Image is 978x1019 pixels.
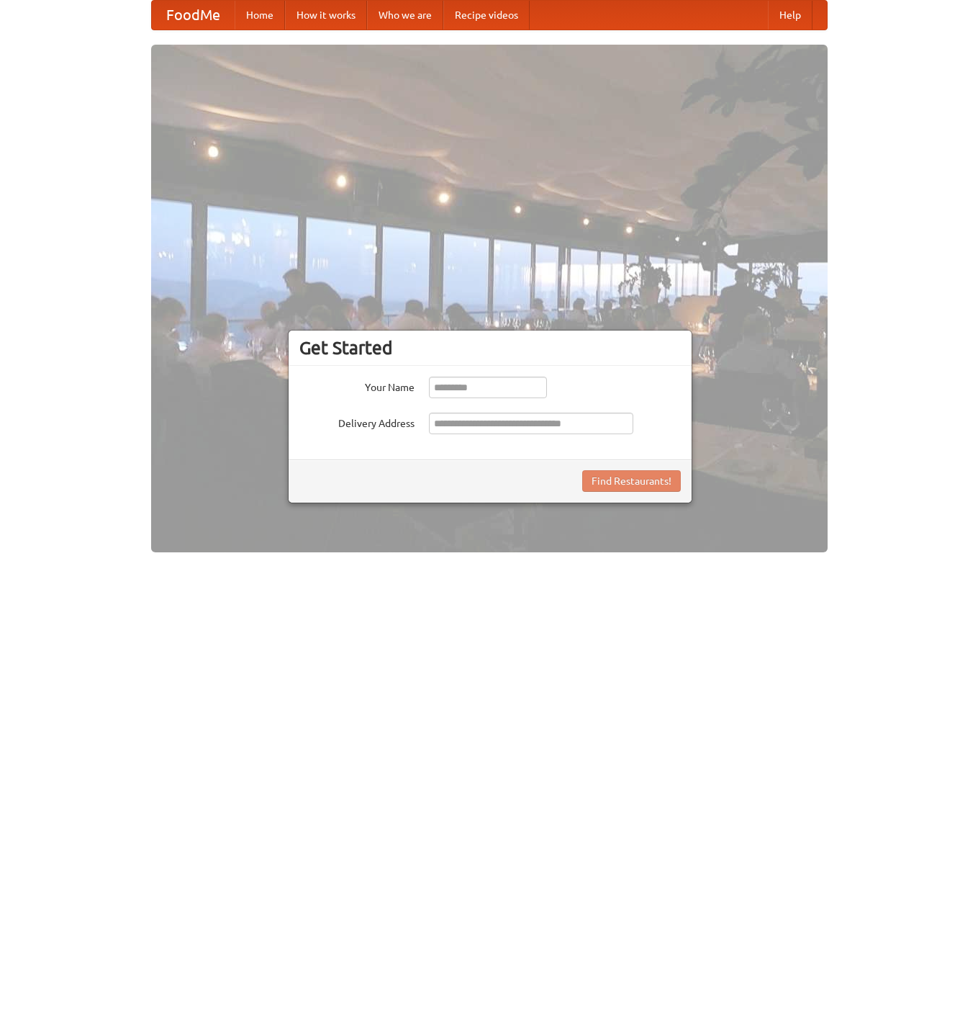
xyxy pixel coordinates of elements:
[299,377,415,395] label: Your Name
[299,413,415,431] label: Delivery Address
[582,470,681,492] button: Find Restaurants!
[285,1,367,30] a: How it works
[367,1,443,30] a: Who we are
[443,1,530,30] a: Recipe videos
[768,1,812,30] a: Help
[299,337,681,359] h3: Get Started
[152,1,235,30] a: FoodMe
[235,1,285,30] a: Home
